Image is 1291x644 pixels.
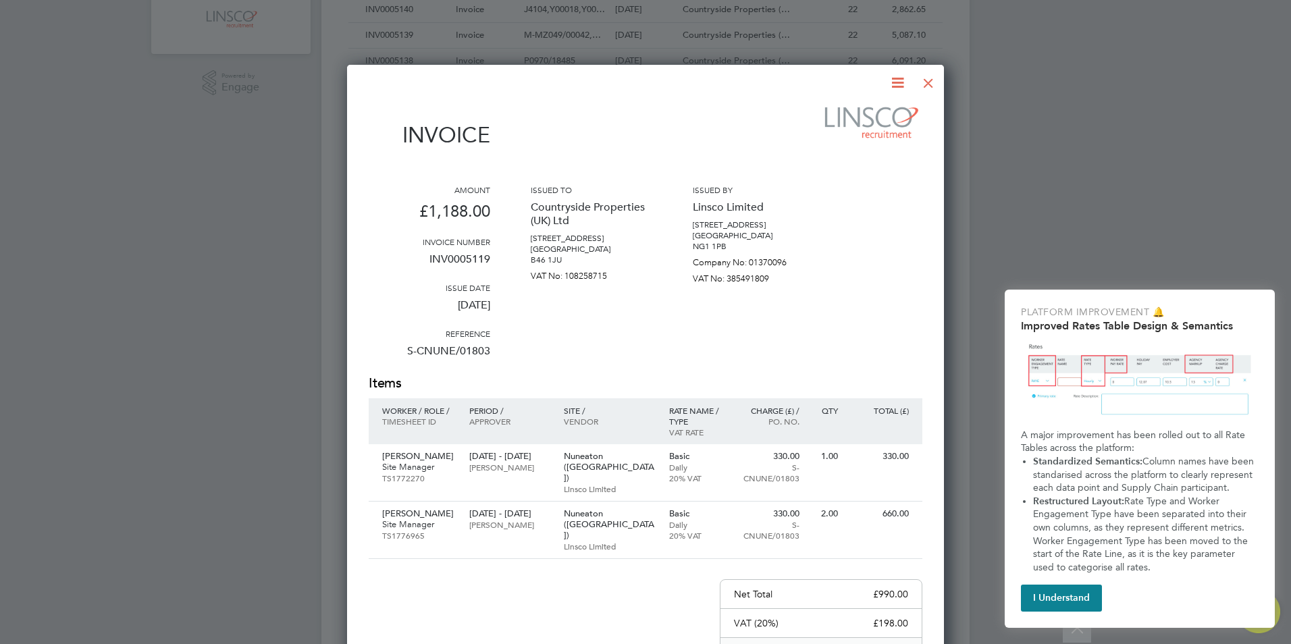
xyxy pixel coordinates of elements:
[693,268,814,284] p: VAT No: 385491809
[531,184,652,195] h3: Issued to
[469,519,550,530] p: [PERSON_NAME]
[1021,338,1259,423] img: Updated Rates Table Design & Semantics
[693,195,814,219] p: Linsco Limited
[531,233,652,244] p: [STREET_ADDRESS]
[1033,456,1257,493] span: Column names have been standarised across the platform to clearly represent each data point and S...
[693,219,814,230] p: [STREET_ADDRESS]
[741,519,799,541] p: S-CNUNE/01803
[369,339,490,374] p: S-CNUNE/01803
[564,508,656,541] p: Nuneaton ([GEOGRAPHIC_DATA])
[469,416,550,427] p: Approver
[669,530,728,541] p: 20% VAT
[1021,429,1259,455] p: A major improvement has been rolled out to all Rate Tables across the platform:
[873,588,908,600] p: £990.00
[851,451,909,462] p: 330.00
[531,254,652,265] p: B46 1JU
[369,184,490,195] h3: Amount
[469,405,550,416] p: Period /
[813,451,838,462] p: 1.00
[1021,306,1259,319] p: Platform Improvement 🔔
[1021,319,1259,332] h2: Improved Rates Table Design & Semantics
[382,462,456,473] p: Site Manager
[369,282,490,293] h3: Issue date
[564,541,656,552] p: Linsco Limited
[669,405,728,427] p: Rate name / type
[382,508,456,519] p: [PERSON_NAME]
[669,427,728,437] p: VAT rate
[564,451,656,483] p: Nuneaton ([GEOGRAPHIC_DATA])
[669,451,728,462] p: Basic
[734,617,779,629] p: VAT (20%)
[382,405,456,416] p: Worker / Role /
[1033,495,1250,573] span: Rate Type and Worker Engagement Type have been separated into their own columns, as they represen...
[382,416,456,427] p: Timesheet ID
[564,483,656,494] p: Linsco Limited
[382,451,456,462] p: [PERSON_NAME]
[741,462,799,483] p: S-CNUNE/01803
[1005,290,1275,628] div: Improved Rate Table Semantics
[469,508,550,519] p: [DATE] - [DATE]
[818,102,922,142] img: linsco-logo-remittance.png
[369,195,490,236] p: £1,188.00
[382,473,456,483] p: TS1772270
[669,508,728,519] p: Basic
[813,508,838,519] p: 2.00
[382,530,456,541] p: TS1776965
[369,122,490,148] h1: Invoice
[669,462,728,473] p: Daily
[1033,495,1124,507] strong: Restructured Layout:
[369,293,490,328] p: [DATE]
[669,473,728,483] p: 20% VAT
[531,195,652,233] p: Countryside Properties (UK) Ltd
[851,405,909,416] p: Total (£)
[469,451,550,462] p: [DATE] - [DATE]
[369,247,490,282] p: INV0005119
[531,265,652,281] p: VAT No: 108258715
[1033,456,1142,467] strong: Standardized Semantics:
[813,405,838,416] p: QTY
[741,508,799,519] p: 330.00
[734,588,772,600] p: Net Total
[1021,585,1102,612] button: I Understand
[741,416,799,427] p: Po. No.
[469,462,550,473] p: [PERSON_NAME]
[741,405,799,416] p: Charge (£) /
[873,617,908,629] p: £198.00
[382,519,456,530] p: Site Manager
[693,241,814,252] p: NG1 1PB
[564,405,656,416] p: Site /
[693,252,814,268] p: Company No: 01370096
[531,244,652,254] p: [GEOGRAPHIC_DATA]
[564,416,656,427] p: Vendor
[741,451,799,462] p: 330.00
[669,519,728,530] p: Daily
[369,374,922,393] h2: Items
[369,236,490,247] h3: Invoice number
[369,328,490,339] h3: Reference
[693,230,814,241] p: [GEOGRAPHIC_DATA]
[693,184,814,195] h3: Issued by
[851,508,909,519] p: 660.00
